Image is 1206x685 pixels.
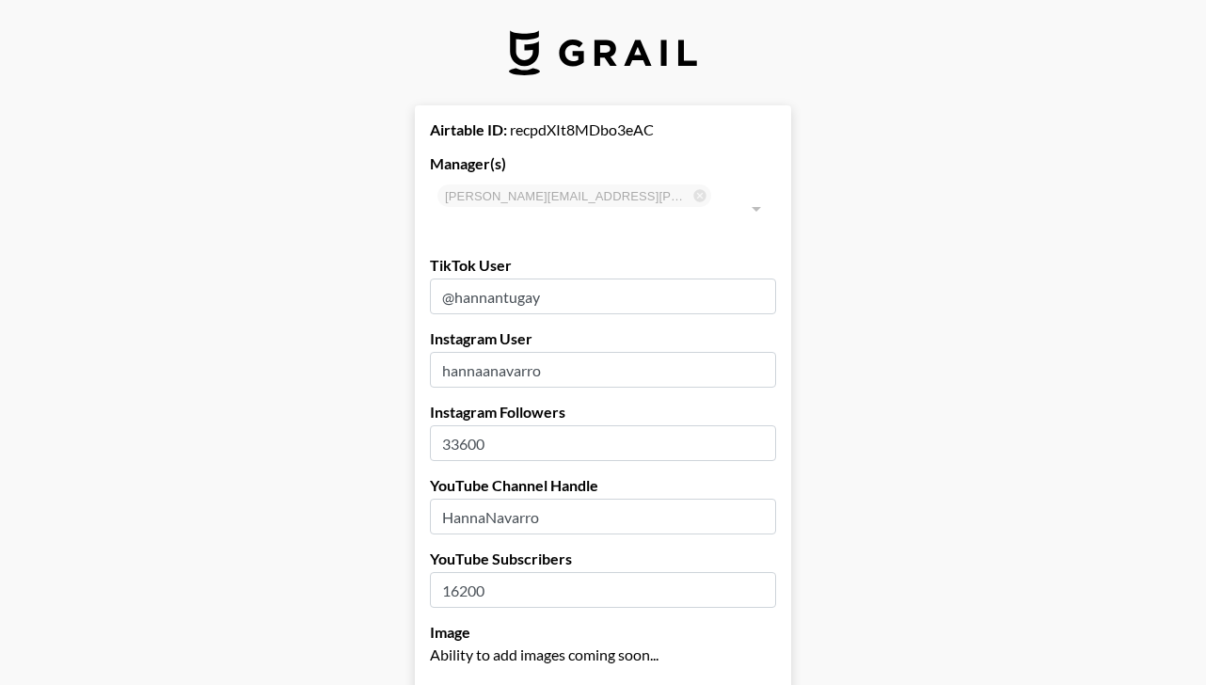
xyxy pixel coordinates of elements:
img: Grail Talent Logo [509,30,697,75]
label: Image [430,623,776,642]
strong: Airtable ID: [430,120,507,138]
div: recpdXIt8MDbo3eAC [430,120,776,139]
label: TikTok User [430,256,776,275]
label: YouTube Subscribers [430,550,776,568]
label: Manager(s) [430,154,776,173]
label: Instagram User [430,329,776,348]
span: Ability to add images coming soon... [430,645,659,663]
label: Instagram Followers [430,403,776,422]
label: YouTube Channel Handle [430,476,776,495]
